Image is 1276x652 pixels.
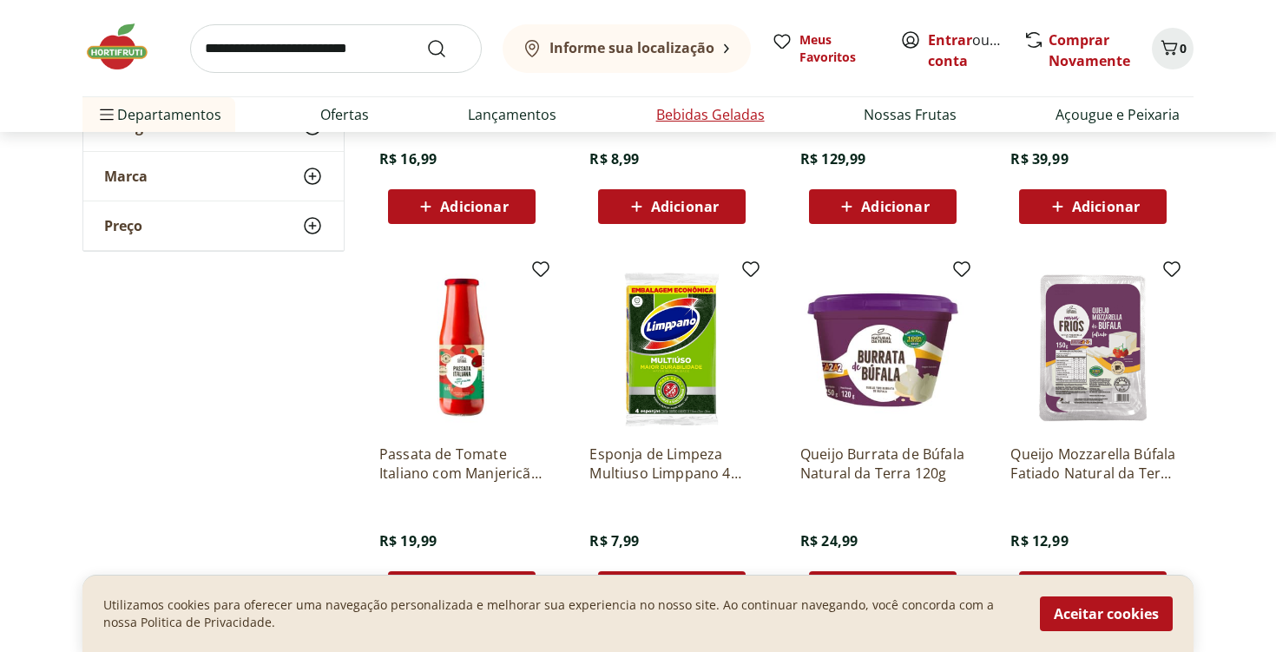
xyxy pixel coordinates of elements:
[1040,596,1173,631] button: Aceitar cookies
[440,200,508,214] span: Adicionar
[426,38,468,59] button: Submit Search
[656,104,765,125] a: Bebidas Geladas
[104,168,148,185] span: Marca
[772,31,879,66] a: Meus Favoritos
[809,189,957,224] button: Adicionar
[379,445,544,483] a: Passata de Tomate Italiano com Manjericão Natural da Terra 680g
[1019,189,1167,224] button: Adicionar
[379,266,544,431] img: Passata de Tomate Italiano com Manjericão Natural da Terra 680g
[800,266,965,431] img: Queijo Burrata de Búfala Natural da Terra 120g
[96,94,221,135] span: Departamentos
[799,31,879,66] span: Meus Favoritos
[468,104,556,125] a: Lançamentos
[1049,30,1130,70] a: Comprar Novamente
[1010,149,1068,168] span: R$ 39,99
[928,30,1023,70] a: Criar conta
[1152,28,1194,69] button: Carrinho
[549,38,714,57] b: Informe sua localização
[1019,571,1167,606] button: Adicionar
[928,30,972,49] a: Entrar
[598,189,746,224] button: Adicionar
[800,531,858,550] span: R$ 24,99
[589,149,639,168] span: R$ 8,99
[809,571,957,606] button: Adicionar
[96,94,117,135] button: Menu
[800,149,865,168] span: R$ 129,99
[1010,445,1175,483] a: Queijo Mozzarella Búfala Fatiado Natural da Terra 150g
[598,571,746,606] button: Adicionar
[651,200,719,214] span: Adicionar
[320,104,369,125] a: Ofertas
[589,266,754,431] img: Esponja de Limpeza Multiuso Limppano 4 unidades
[589,531,639,550] span: R$ 7,99
[103,596,1019,631] p: Utilizamos cookies para oferecer uma navegação personalizada e melhorar sua experiencia no nosso ...
[82,21,169,73] img: Hortifruti
[388,189,536,224] button: Adicionar
[861,200,929,214] span: Adicionar
[379,531,437,550] span: R$ 19,99
[864,104,957,125] a: Nossas Frutas
[190,24,482,73] input: search
[1010,531,1068,550] span: R$ 12,99
[104,217,142,234] span: Preço
[83,152,344,201] button: Marca
[1010,266,1175,431] img: Queijo Mozzarella Búfala Fatiado Natural da Terra 150g
[1056,104,1180,125] a: Açougue e Peixaria
[388,571,536,606] button: Adicionar
[589,445,754,483] a: Esponja de Limpeza Multiuso Limppano 4 unidades
[379,149,437,168] span: R$ 16,99
[1072,200,1140,214] span: Adicionar
[83,201,344,250] button: Preço
[503,24,751,73] button: Informe sua localização
[928,30,1005,71] span: ou
[800,445,965,483] a: Queijo Burrata de Búfala Natural da Terra 120g
[1180,40,1187,56] span: 0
